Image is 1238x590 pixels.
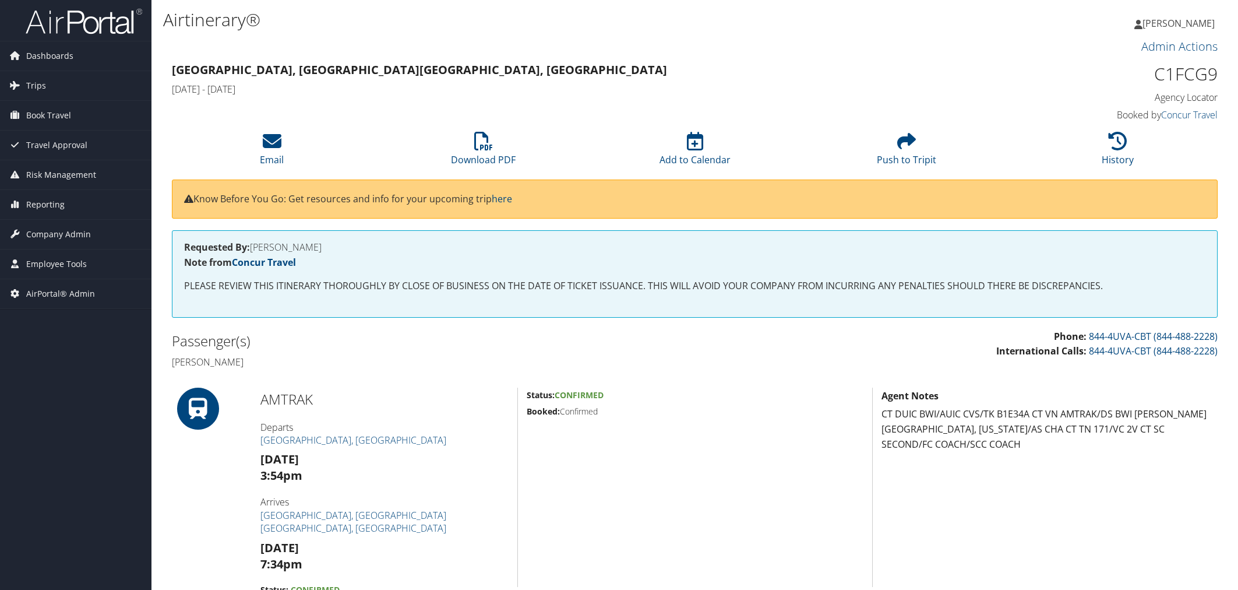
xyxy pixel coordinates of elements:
img: airportal-logo.png [26,8,142,35]
strong: 7:34pm [260,556,302,572]
span: Travel Approval [26,131,87,160]
h4: Arrives [260,496,509,535]
a: Email [260,138,284,166]
span: Dashboards [26,41,73,71]
a: History [1102,138,1134,166]
h2: AMTRAK [260,389,509,409]
strong: [DATE] [260,540,299,556]
strong: Note from [184,256,296,269]
h5: Confirmed [527,406,863,417]
strong: Booked: [527,406,560,417]
a: Concur Travel [232,256,296,269]
span: Reporting [26,190,65,219]
h4: [DATE] - [DATE] [172,83,952,96]
h4: [PERSON_NAME] [184,243,1205,252]
strong: International Calls: [996,345,1087,357]
strong: Phone: [1054,330,1087,343]
strong: Requested By: [184,241,250,254]
a: here [492,192,512,205]
strong: [DATE] [260,451,299,467]
a: [GEOGRAPHIC_DATA], [GEOGRAPHIC_DATA] [GEOGRAPHIC_DATA], [GEOGRAPHIC_DATA] [260,509,446,535]
h4: Booked by [969,108,1218,121]
span: Book Travel [26,101,71,130]
a: [PERSON_NAME] [1134,6,1226,41]
a: Concur Travel [1161,108,1218,121]
p: Know Before You Go: Get resources and info for your upcoming trip [184,192,1205,207]
span: [PERSON_NAME] [1142,17,1215,30]
a: Add to Calendar [659,138,731,166]
span: Confirmed [555,389,604,401]
a: Admin Actions [1141,38,1218,54]
span: Company Admin [26,220,91,249]
h1: Airtinerary® [163,8,872,32]
p: CT DUIC BWI/AUIC CVS/TK B1E34A CT VN AMTRAK/DS BWI [PERSON_NAME][GEOGRAPHIC_DATA], [US_STATE]/AS ... [881,407,1218,452]
p: PLEASE REVIEW THIS ITINERARY THOROUGHLY BY CLOSE OF BUSINESS ON THE DATE OF TICKET ISSUANCE. THIS... [184,279,1205,294]
h4: Departs [260,421,509,447]
a: [GEOGRAPHIC_DATA], [GEOGRAPHIC_DATA] [260,434,446,447]
a: 844-4UVA-CBT (844-488-2228) [1089,330,1218,343]
h4: [PERSON_NAME] [172,356,686,368]
a: Download PDF [451,138,516,166]
a: 844-4UVA-CBT (844-488-2228) [1089,345,1218,357]
span: Risk Management [26,160,96,189]
a: Push to Tripit [877,138,936,166]
h2: Passenger(s) [172,331,686,351]
strong: [GEOGRAPHIC_DATA], [GEOGRAPHIC_DATA] [GEOGRAPHIC_DATA], [GEOGRAPHIC_DATA] [172,62,667,78]
strong: 3:54pm [260,468,302,483]
h4: Agency Locator [969,91,1218,104]
span: Trips [26,71,46,100]
strong: Status: [527,389,555,401]
span: Employee Tools [26,250,87,279]
strong: Agent Notes [881,389,939,402]
h1: C1FCG9 [969,62,1218,86]
span: AirPortal® Admin [26,279,95,308]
